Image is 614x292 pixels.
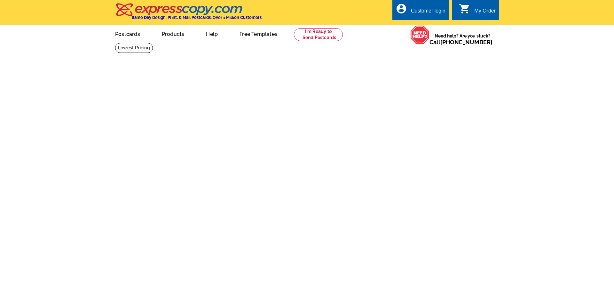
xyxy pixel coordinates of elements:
[459,7,496,15] a: shopping_cart My Order
[396,7,445,15] a: account_circle Customer login
[152,26,195,41] a: Products
[115,8,263,20] a: Same Day Design, Print, & Mail Postcards. Over 1 Million Customers.
[440,39,492,46] a: [PHONE_NUMBER]
[411,8,445,17] div: Customer login
[429,39,492,46] span: Call
[474,8,496,17] div: My Order
[396,3,407,14] i: account_circle
[410,25,429,44] img: help
[105,26,150,41] a: Postcards
[459,3,470,14] i: shopping_cart
[429,33,496,46] span: Need help? Are you stuck?
[229,26,287,41] a: Free Templates
[196,26,228,41] a: Help
[132,15,263,20] h4: Same Day Design, Print, & Mail Postcards. Over 1 Million Customers.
